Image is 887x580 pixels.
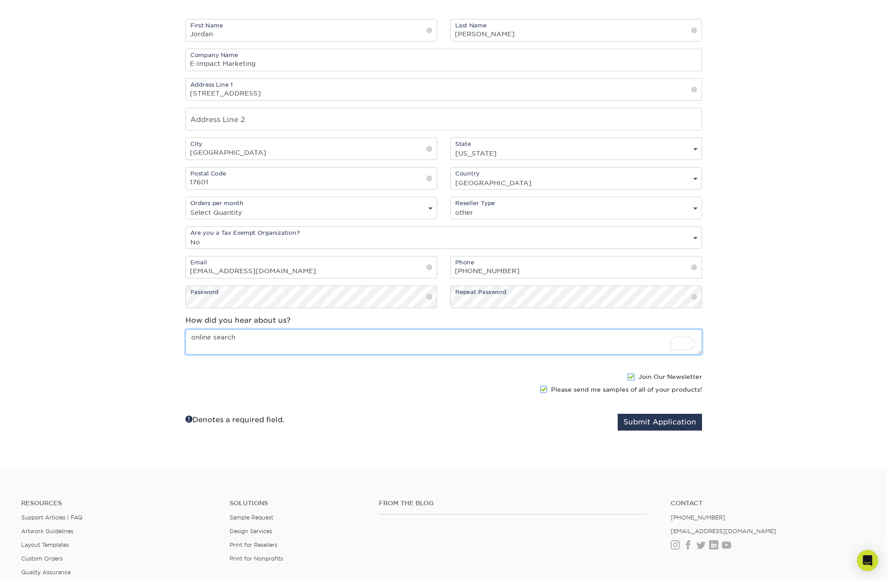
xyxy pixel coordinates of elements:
a: [PHONE_NUMBER] [671,514,725,521]
a: Artwork Guidelines [21,528,73,534]
div: Denotes a required field. [179,414,444,425]
a: Design Services [230,528,272,534]
h4: Resources [21,500,216,507]
a: [EMAIL_ADDRESS][DOMAIN_NAME] [671,528,776,534]
textarea: To enrich screen reader interactions, please activate Accessibility in Grammarly extension settings [185,329,702,355]
div: Open Intercom Messenger [857,550,878,571]
button: Submit Application [618,414,702,431]
a: Sample Request [230,514,273,521]
a: Print for Nonprofits [230,555,283,562]
label: Please send me samples of all of your products! [540,385,702,394]
iframe: reCAPTCHA [185,372,304,403]
label: Join Our Newsletter [627,372,702,381]
a: Layout Templates [21,542,69,548]
h4: Solutions [230,500,365,507]
a: Print for Resellers [230,542,277,548]
label: How did you hear about us? [185,315,291,326]
a: Support Articles | FAQ [21,514,83,521]
a: Contact [671,500,866,507]
h4: From the Blog [379,500,647,507]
